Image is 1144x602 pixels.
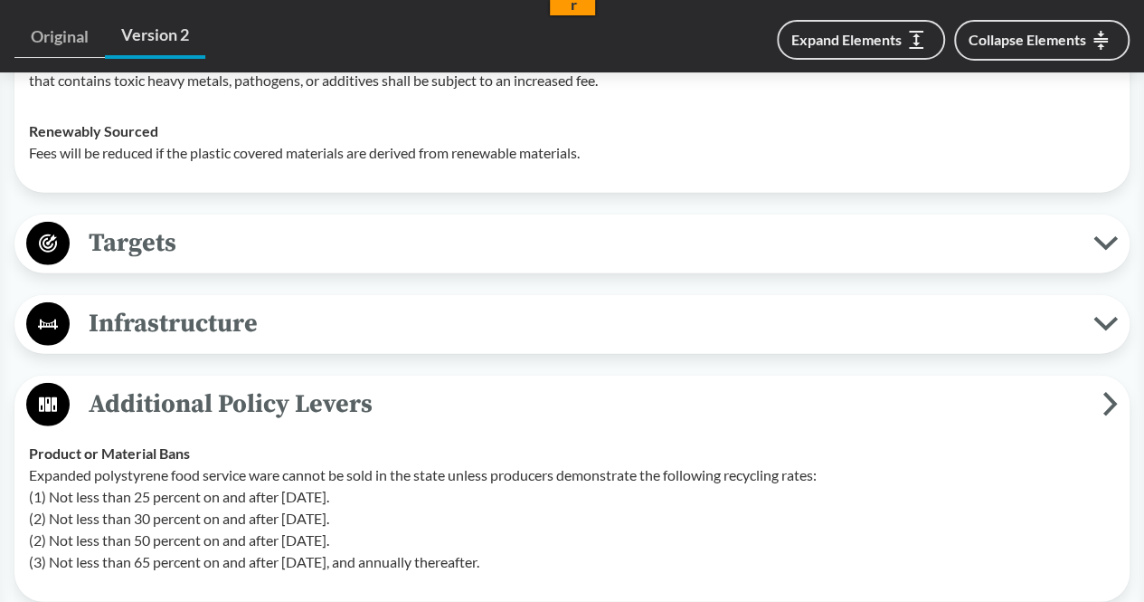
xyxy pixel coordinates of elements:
[21,221,1123,267] button: Targets
[44,6,67,29] img: ugliuzza
[21,382,1123,428] button: Additional Policy Levers
[70,303,1093,344] span: Infrastructure
[70,223,1093,263] span: Targets
[777,20,945,60] button: Expand Elements
[29,444,190,462] strong: Product or Material Bans
[29,464,1115,573] p: Expanded polystyrene food service ware cannot be sold in the state unless producers demonstrate t...
[14,16,105,58] a: Original
[105,14,205,59] a: Version 2
[308,18,338,32] a: Copy
[70,384,1102,425] span: Additional Policy Levers
[279,5,364,18] input: ASIN
[338,18,368,32] a: Clear
[954,20,1130,61] button: Collapse Elements
[29,142,1115,164] p: Fees will be reduced if the plastic covered materials are derived from renewable materials.
[29,122,158,139] strong: Renewably Sourced
[96,7,241,31] input: ASIN, PO, Alias, + more...
[279,18,308,32] a: View
[21,301,1123,348] button: Infrastructure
